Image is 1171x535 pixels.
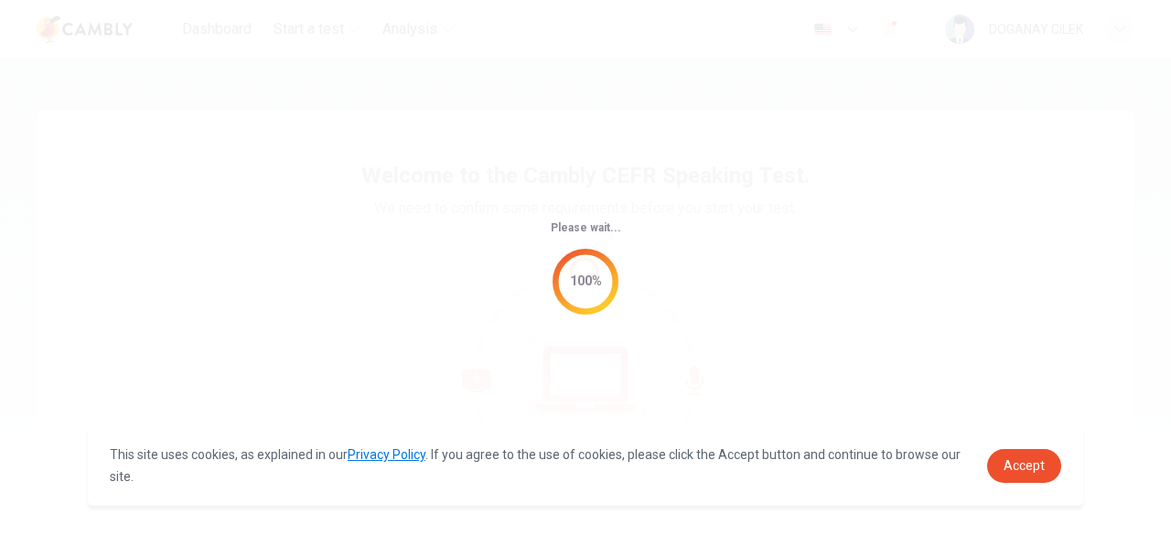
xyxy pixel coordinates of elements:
a: Privacy Policy [348,447,425,462]
span: Please wait... [551,221,621,234]
span: Accept [1004,458,1045,473]
span: This site uses cookies, as explained in our . If you agree to the use of cookies, please click th... [110,447,961,484]
a: dismiss cookie message [987,449,1061,483]
div: 100% [570,271,602,292]
div: cookieconsent [88,425,1083,506]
